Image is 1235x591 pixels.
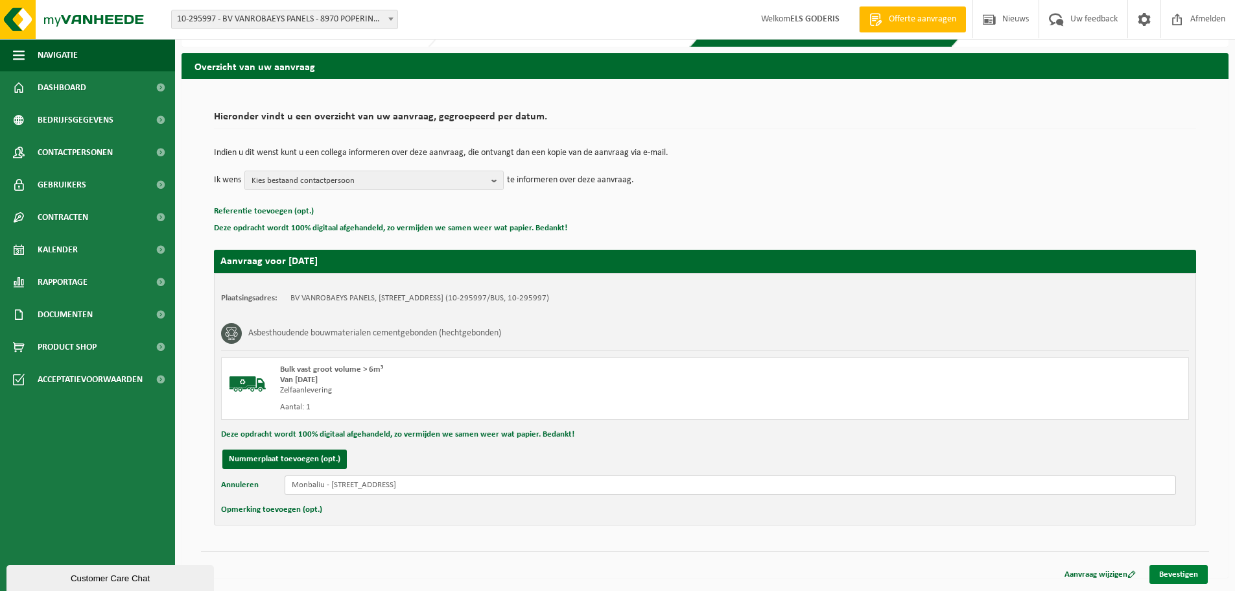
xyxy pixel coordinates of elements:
[214,220,567,237] button: Deze opdracht wordt 100% digitaal afgehandeld, zo vermijden we samen weer wat papier. Bedankt!
[252,171,486,191] span: Kies bestaand contactpersoon
[214,149,1196,158] p: Indien u dit wenst kunt u een collega informeren over deze aanvraag, die ontvangt dan een kopie v...
[790,14,840,24] strong: ELS GODERIS
[38,136,113,169] span: Contactpersonen
[172,10,397,29] span: 10-295997 - BV VANROBAEYS PANELS - 8970 POPERINGE, BENELUXLAAN 12
[221,426,574,443] button: Deze opdracht wordt 100% digitaal afgehandeld, zo vermijden we samen weer wat papier. Bedankt!
[171,10,398,29] span: 10-295997 - BV VANROBAEYS PANELS - 8970 POPERINGE, BENELUXLAAN 12
[222,450,347,469] button: Nummerplaat toevoegen (opt.)
[38,39,78,71] span: Navigatie
[38,201,88,234] span: Contracten
[507,171,634,190] p: te informeren over deze aanvraag.
[38,71,86,104] span: Dashboard
[221,501,322,518] button: Opmerking toevoegen (opt.)
[38,266,88,298] span: Rapportage
[280,385,757,396] div: Zelfaanlevering
[214,112,1196,129] h2: Hieronder vindt u een overzicht van uw aanvraag, gegroepeerd per datum.
[1149,565,1208,584] a: Bevestigen
[248,323,501,344] h3: Asbesthoudende bouwmaterialen cementgebonden (hechtgebonden)
[6,562,217,591] iframe: chat widget
[280,365,383,374] span: Bulk vast groot volume > 6m³
[1055,565,1146,584] a: Aanvraag wijzigen
[285,476,1176,495] input: Uw referentie voor deze aanvraag
[280,376,318,384] strong: Van [DATE]
[38,298,93,331] span: Documenten
[38,234,78,266] span: Kalender
[214,203,314,220] button: Referentie toevoegen (opt.)
[221,476,259,495] button: Annuleren
[228,365,267,404] img: BL-SO-LV.png
[859,6,966,32] a: Offerte aanvragen
[290,293,549,304] td: BV VANROBAEYS PANELS, [STREET_ADDRESS] (10-295997/BUS, 10-295997)
[38,363,143,396] span: Acceptatievoorwaarden
[886,13,959,26] span: Offerte aanvragen
[38,169,86,201] span: Gebruikers
[38,104,113,136] span: Bedrijfsgegevens
[221,294,277,302] strong: Plaatsingsadres:
[280,402,757,413] div: Aantal: 1
[38,331,97,363] span: Product Shop
[244,171,504,190] button: Kies bestaand contactpersoon
[214,171,241,190] p: Ik wens
[182,53,1229,78] h2: Overzicht van uw aanvraag
[220,256,318,267] strong: Aanvraag voor [DATE]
